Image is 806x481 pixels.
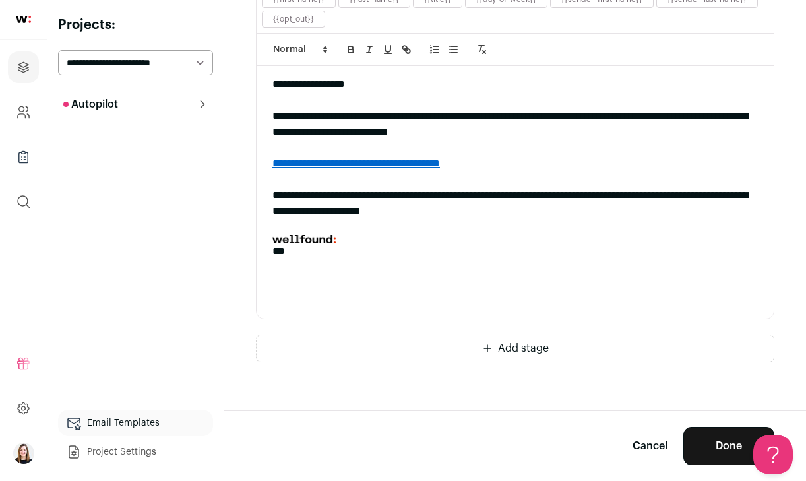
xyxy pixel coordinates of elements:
img: wellfound-shorthand-0d5821cbd27db2630d0214b213865d53afaa358527fdda9d0ea32b1df1b89c2c.svg [16,16,31,23]
a: Company Lists [8,141,39,173]
button: Autopilot [58,91,213,117]
h2: Projects: [58,16,213,34]
button: {{opt_out}} [273,14,314,24]
img: 15272052-medium_jpg [13,443,34,464]
a: Projects [8,51,39,83]
p: Autopilot [63,96,118,112]
a: Project Settings [58,439,213,465]
a: Email Templates [58,410,213,436]
button: Done [683,427,774,465]
button: Open dropdown [13,443,34,464]
img: AD_4nXd8mXtZXxLy6BW5oWOQUNxoLssU3evVOmElcTYOe9Q6vZR7bHgrarcpre-H0wWTlvQlXrfX4cJrmfo1PaFpYlo0O_KYH... [272,235,336,243]
a: Cancel [633,438,667,454]
span: Add stage [498,340,549,356]
a: Company and ATS Settings [8,96,39,128]
button: Add stage [256,335,774,362]
iframe: Help Scout Beacon - Open [753,435,793,474]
